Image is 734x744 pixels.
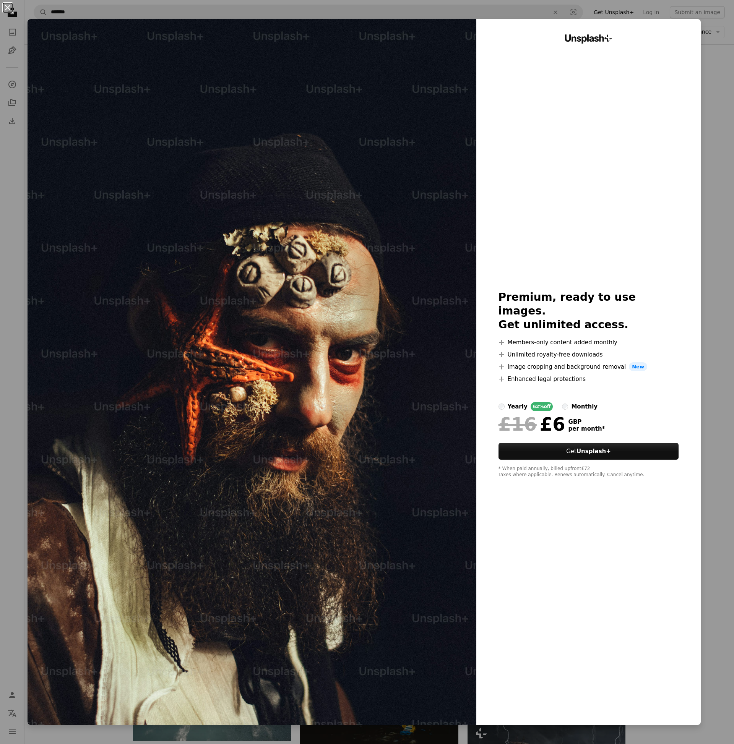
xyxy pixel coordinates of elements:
[571,402,598,411] div: monthly
[531,402,553,411] div: 62% off
[499,362,679,371] li: Image cropping and background removal
[568,425,605,432] span: per month *
[499,414,537,434] span: £16
[562,404,568,410] input: monthly
[499,466,679,478] div: * When paid annually, billed upfront £72 Taxes where applicable. Renews automatically. Cancel any...
[499,414,565,434] div: £6
[499,404,505,410] input: yearly62%off
[499,290,679,332] h2: Premium, ready to use images. Get unlimited access.
[568,418,605,425] span: GBP
[499,374,679,384] li: Enhanced legal protections
[499,443,679,460] button: GetUnsplash+
[576,448,611,455] strong: Unsplash+
[499,338,679,347] li: Members-only content added monthly
[629,362,647,371] span: New
[499,350,679,359] li: Unlimited royalty-free downloads
[508,402,528,411] div: yearly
